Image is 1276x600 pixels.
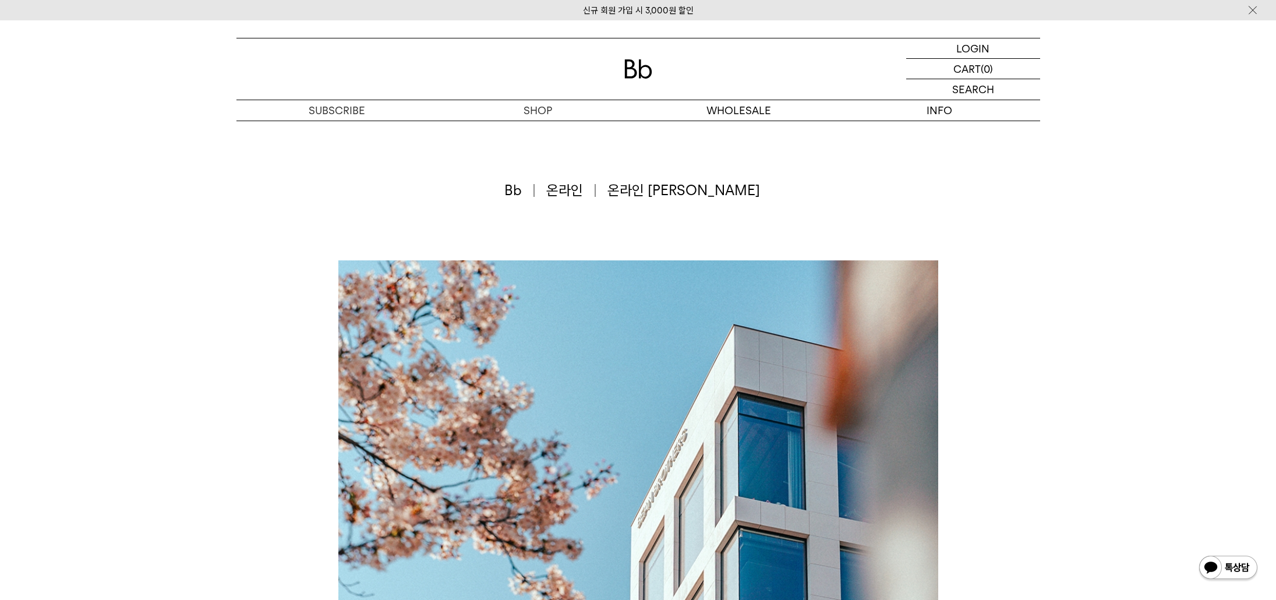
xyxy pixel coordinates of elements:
[437,100,638,121] a: SHOP
[546,181,596,200] span: 온라인
[607,181,760,200] span: 온라인 [PERSON_NAME]
[504,181,535,200] span: Bb
[956,38,989,58] p: LOGIN
[583,5,694,16] a: 신규 회원 가입 시 3,000원 할인
[1198,555,1259,583] img: 카카오톡 채널 1:1 채팅 버튼
[953,59,981,79] p: CART
[906,38,1040,59] a: LOGIN
[638,100,839,121] p: WHOLESALE
[839,100,1040,121] p: INFO
[981,59,993,79] p: (0)
[236,100,437,121] a: SUBSCRIBE
[624,59,652,79] img: 로고
[952,79,994,100] p: SEARCH
[906,59,1040,79] a: CART (0)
